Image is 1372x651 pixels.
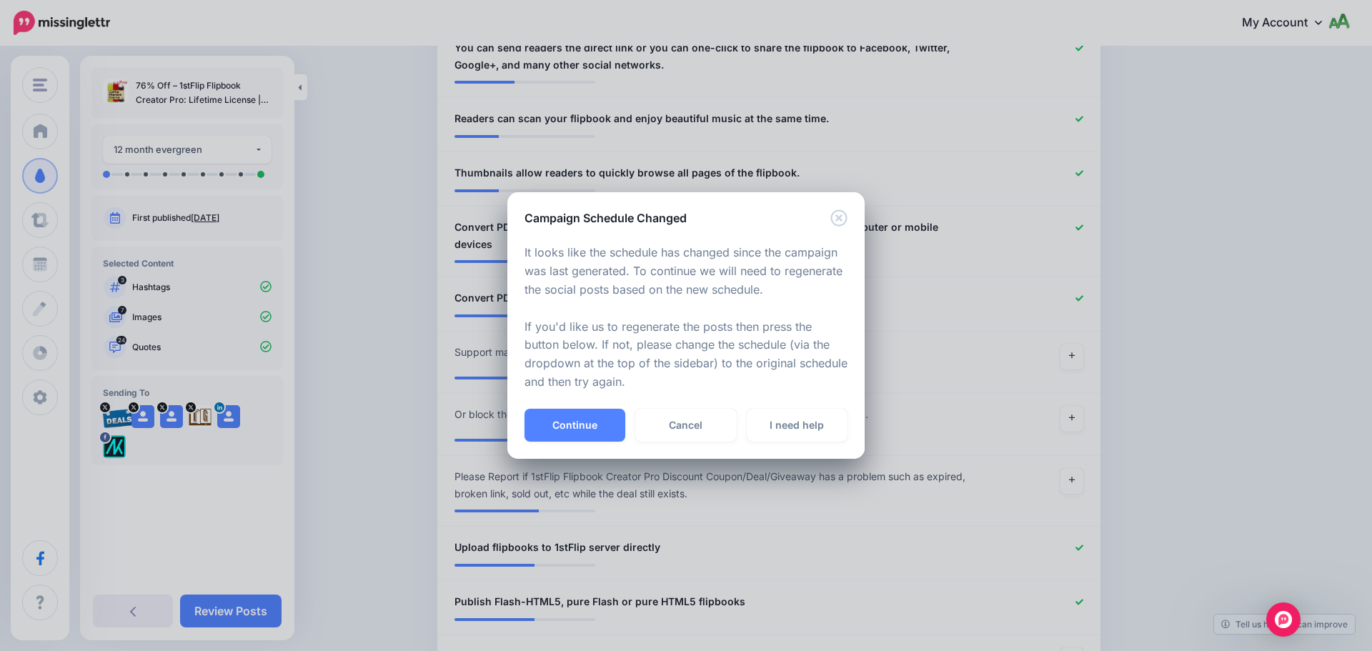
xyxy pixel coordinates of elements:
button: Close [830,209,847,227]
div: Open Intercom Messenger [1266,602,1301,637]
p: It looks like the schedule has changed since the campaign was last generated. To continue we will... [525,244,847,392]
h5: Campaign Schedule Changed [525,209,687,227]
a: Cancel [635,409,736,442]
button: Continue [525,409,625,442]
a: I need help [747,409,847,442]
